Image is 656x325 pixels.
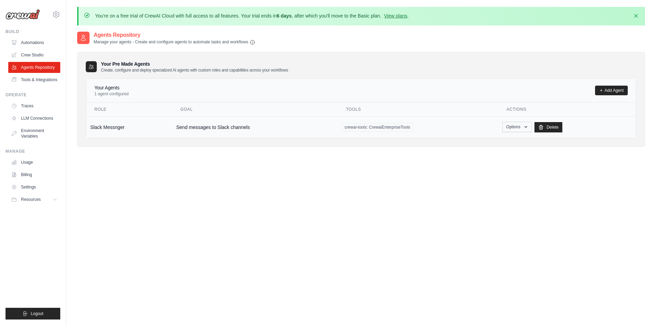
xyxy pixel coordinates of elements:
a: Settings [8,182,60,193]
button: Logout [6,308,60,319]
strong: 6 days [277,13,292,19]
div: Operate [6,92,60,98]
a: View plans [384,13,407,19]
a: Automations [8,37,60,48]
th: Role [86,102,172,117]
h2: Agents Repository [94,31,255,39]
a: Tools & Integrations [8,74,60,85]
a: Agents Repository [8,62,60,73]
a: LLM Connections [8,113,60,124]
a: Crew Studio [8,50,60,61]
span: crewai-tools: CrewaiEnterpriseTools [342,123,413,131]
span: Logout [31,311,43,316]
td: Slack Messnger [86,116,172,138]
button: Options [502,122,532,132]
th: Actions [498,102,636,117]
p: Manage your agents - Create and configure agents to automate tasks and workflows [94,39,255,45]
th: Goal [172,102,338,117]
h3: Your Pre Made Agents [101,61,288,73]
a: Delete [534,122,562,132]
a: Environment Variables [8,125,60,142]
td: Send messages to Slack channels [172,116,338,138]
p: You're on a free trial of CrewAI Cloud with full access to all features. Your trial ends in , aft... [95,12,409,19]
p: Create, configure and deploy specialized AI agents with custom roles and capabilities across your... [101,67,288,73]
th: Tools [338,102,498,117]
h4: Your Agents [94,84,128,91]
a: Traces [8,100,60,111]
span: Resources [21,197,41,202]
div: Manage [6,149,60,154]
a: Add Agent [595,86,628,95]
a: Billing [8,169,60,180]
a: Usage [8,157,60,168]
button: Resources [8,194,60,205]
div: Build [6,29,60,34]
p: 1 agent configured [94,91,128,97]
img: Logo [6,9,40,20]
